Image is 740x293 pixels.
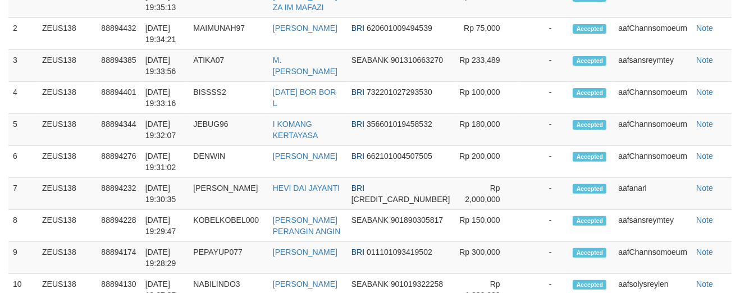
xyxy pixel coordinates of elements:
[367,152,432,161] span: Copy 662101004507505 to clipboard
[696,184,713,193] a: Note
[8,146,38,178] td: 6
[273,184,340,193] a: HEVI DAI JAYANTI
[517,114,569,146] td: -
[97,82,140,114] td: 88894401
[97,50,140,82] td: 88894385
[141,50,189,82] td: [DATE] 19:33:56
[273,88,336,108] a: [DATE] BOR BOR L
[8,50,38,82] td: 3
[141,178,189,210] td: [DATE] 19:30:35
[614,82,692,114] td: aafChannsomoeurn
[517,50,569,82] td: -
[189,114,268,146] td: JEBUG96
[189,82,268,114] td: BISSSS2
[696,216,713,225] a: Note
[696,152,713,161] a: Note
[573,248,606,258] span: Accepted
[189,50,268,82] td: ATIKA07
[141,114,189,146] td: [DATE] 19:32:07
[351,120,364,129] span: BRI
[189,242,268,274] td: PEPAYUP077
[696,24,713,33] a: Note
[614,18,692,50] td: aafChannsomoeurn
[517,242,569,274] td: -
[273,152,337,161] a: [PERSON_NAME]
[614,146,692,178] td: aafChannsomoeurn
[573,56,606,66] span: Accepted
[273,24,337,33] a: [PERSON_NAME]
[273,120,318,140] a: I KOMANG KERTAYASA
[97,114,140,146] td: 88894344
[614,50,692,82] td: aafsansreymtey
[573,216,606,226] span: Accepted
[367,88,432,97] span: Copy 732201027293530 to clipboard
[8,114,38,146] td: 5
[273,248,337,257] a: [PERSON_NAME]
[38,114,97,146] td: ZEUS138
[614,114,692,146] td: aafChannsomoeurn
[97,146,140,178] td: 88894276
[38,178,97,210] td: ZEUS138
[455,18,517,50] td: Rp 75,000
[38,18,97,50] td: ZEUS138
[573,184,606,194] span: Accepted
[273,216,341,236] a: [PERSON_NAME] PERANGIN ANGIN
[97,178,140,210] td: 88894232
[189,18,268,50] td: MAIMUNAH97
[273,56,337,76] a: M. [PERSON_NAME]
[8,178,38,210] td: 7
[573,88,606,98] span: Accepted
[351,195,450,204] span: Copy 562001022561532 to clipboard
[97,242,140,274] td: 88894174
[351,216,389,225] span: SEABANK
[351,24,364,33] span: BRI
[38,242,97,274] td: ZEUS138
[351,152,364,161] span: BRI
[573,120,606,130] span: Accepted
[351,248,364,257] span: BRI
[97,18,140,50] td: 88894432
[391,280,443,289] span: Copy 901019322258 to clipboard
[696,56,713,65] a: Note
[367,24,432,33] span: Copy 620601009494539 to clipboard
[391,56,443,65] span: Copy 901310663270 to clipboard
[455,178,517,210] td: Rp 2,000,000
[141,242,189,274] td: [DATE] 19:28:29
[8,242,38,274] td: 9
[189,178,268,210] td: [PERSON_NAME]
[189,146,268,178] td: DENWIN
[614,242,692,274] td: aafChannsomoeurn
[38,210,97,242] td: ZEUS138
[696,120,713,129] a: Note
[455,146,517,178] td: Rp 200,000
[455,114,517,146] td: Rp 180,000
[455,50,517,82] td: Rp 233,489
[8,18,38,50] td: 2
[367,120,432,129] span: Copy 356601019458532 to clipboard
[614,210,692,242] td: aafsansreymtey
[696,88,713,97] a: Note
[351,56,389,65] span: SEABANK
[273,280,337,289] a: [PERSON_NAME]
[141,210,189,242] td: [DATE] 19:29:47
[573,152,606,162] span: Accepted
[351,280,389,289] span: SEABANK
[517,18,569,50] td: -
[141,18,189,50] td: [DATE] 19:34:21
[391,216,443,225] span: Copy 901890305817 to clipboard
[38,50,97,82] td: ZEUS138
[455,242,517,274] td: Rp 300,000
[517,210,569,242] td: -
[351,88,364,97] span: BRI
[351,184,364,193] span: BRI
[189,210,268,242] td: KOBELKOBEL000
[573,24,606,34] span: Accepted
[614,178,692,210] td: aafanarl
[517,82,569,114] td: -
[38,82,97,114] td: ZEUS138
[8,82,38,114] td: 4
[573,280,606,290] span: Accepted
[141,82,189,114] td: [DATE] 19:33:16
[696,280,713,289] a: Note
[696,248,713,257] a: Note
